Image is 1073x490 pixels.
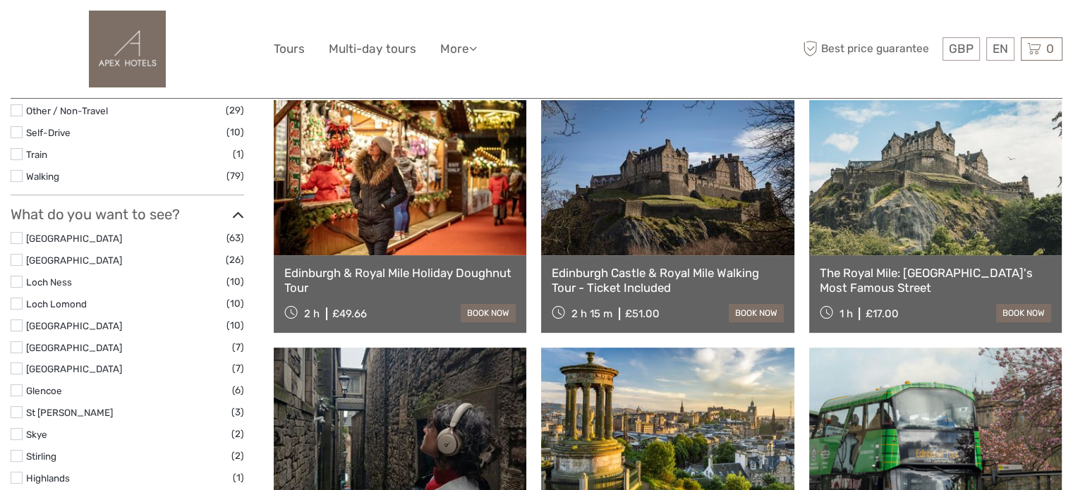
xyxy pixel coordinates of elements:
[839,307,852,320] span: 1 h
[625,307,660,320] div: £51.00
[729,304,784,322] a: book now
[440,39,477,59] a: More
[226,252,244,268] span: (26)
[26,255,122,266] a: [GEOGRAPHIC_DATA]
[26,407,113,418] a: St [PERSON_NAME]
[986,37,1014,61] div: EN
[26,233,122,244] a: [GEOGRAPHIC_DATA]
[26,298,87,310] a: Loch Lomond
[26,429,47,440] a: Skye
[226,102,244,118] span: (29)
[233,146,244,162] span: (1)
[26,363,122,374] a: [GEOGRAPHIC_DATA]
[231,404,244,420] span: (3)
[162,22,179,39] button: Open LiveChat chat widget
[26,276,72,288] a: Loch Ness
[26,149,47,160] a: Train
[232,382,244,398] span: (6)
[231,448,244,464] span: (2)
[26,127,71,138] a: Self-Drive
[11,206,244,223] h3: What do you want to see?
[1044,42,1056,56] span: 0
[20,25,159,36] p: We're away right now. Please check back later!
[799,37,939,61] span: Best price guarantee
[552,266,783,295] a: Edinburgh Castle & Royal Mile Walking Tour - Ticket Included
[226,295,244,312] span: (10)
[232,360,244,376] span: (7)
[461,304,516,322] a: book now
[304,307,320,320] span: 2 h
[232,339,244,355] span: (7)
[226,124,244,140] span: (10)
[820,266,1051,295] a: The Royal Mile: [GEOGRAPHIC_DATA]'s Most Famous Street
[26,342,122,353] a: [GEOGRAPHIC_DATA]
[26,105,108,116] a: Other / Non-Travel
[89,11,166,87] img: 3046-82bb1028-1d64-4225-ae73-8cf16510a28c_logo_big.jpg
[949,42,974,56] span: GBP
[571,307,612,320] span: 2 h 15 m
[26,385,62,396] a: Glencoe
[996,304,1051,322] a: book now
[865,307,898,320] div: £17.00
[26,472,70,484] a: Highlands
[226,274,244,290] span: (10)
[231,426,244,442] span: (2)
[226,230,244,246] span: (63)
[226,317,244,333] span: (10)
[284,266,516,295] a: Edinburgh & Royal Mile Holiday Doughnut Tour
[233,470,244,486] span: (1)
[274,39,305,59] a: Tours
[332,307,367,320] div: £49.66
[226,168,244,184] span: (79)
[26,320,122,331] a: [GEOGRAPHIC_DATA]
[26,451,56,462] a: Stirling
[329,39,416,59] a: Multi-day tours
[26,171,59,182] a: Walking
